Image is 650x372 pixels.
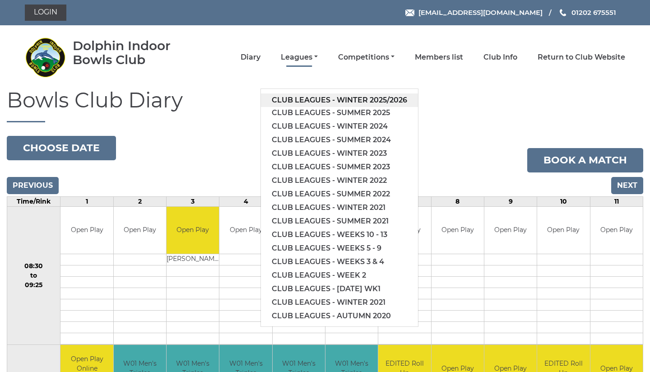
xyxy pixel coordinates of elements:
a: Club leagues - [DATE] wk1 [261,282,418,296]
td: Time/Rink [7,196,60,206]
span: 01202 675551 [571,8,616,17]
a: Club Info [483,52,517,62]
a: Phone us 01202 675551 [558,7,616,18]
td: Open Play [537,207,590,254]
a: Leagues [281,52,318,62]
td: Open Play [590,207,643,254]
input: Next [611,177,643,194]
a: Club leagues - Winter 2021 [261,201,418,214]
span: [EMAIL_ADDRESS][DOMAIN_NAME] [418,8,543,17]
td: 3 [167,196,219,206]
a: Club leagues - Weeks 10 - 13 [261,228,418,242]
td: Open Play [484,207,537,254]
input: Previous [7,177,59,194]
td: 9 [484,196,537,206]
a: Competitions [338,52,395,62]
td: 8 [431,196,484,206]
td: 08:30 to 09:25 [7,206,60,345]
a: Club leagues - Weeks 3 & 4 [261,255,418,269]
a: Diary [241,52,260,62]
a: Club leagues - Winter 2021 [261,296,418,309]
button: Choose date [7,136,116,160]
a: Club leagues - Summer 2023 [261,160,418,174]
td: 4 [219,196,272,206]
td: Open Play [432,207,484,254]
img: Email [405,9,414,16]
img: Dolphin Indoor Bowls Club [25,37,65,78]
a: Club leagues - Summer 2024 [261,133,418,147]
a: Club leagues - Winter 2022 [261,174,418,187]
h1: Bowls Club Diary [7,89,643,122]
div: Dolphin Indoor Bowls Club [73,39,197,67]
td: 11 [590,196,643,206]
a: Members list [415,52,463,62]
td: Open Play [219,207,272,254]
td: 2 [113,196,166,206]
ul: Leagues [260,88,418,327]
img: Phone us [560,9,566,16]
a: Club leagues - Autumn 2020 [261,309,418,323]
a: Club leagues - Winter 2025/2026 [261,93,418,107]
a: Club leagues - Summer 2022 [261,187,418,201]
a: Club leagues - Winter 2024 [261,120,418,133]
td: 1 [60,196,113,206]
a: Login [25,5,66,21]
a: Club leagues - Week 2 [261,269,418,282]
a: Club leagues - Summer 2025 [261,106,418,120]
a: Book a match [527,148,643,172]
a: Club leagues - Weeks 5 - 9 [261,242,418,255]
a: Email [EMAIL_ADDRESS][DOMAIN_NAME] [405,7,543,18]
a: Return to Club Website [538,52,625,62]
td: Open Play [60,207,113,254]
td: Open Play [167,207,219,254]
a: Club leagues - Summer 2021 [261,214,418,228]
td: Open Play [114,207,166,254]
a: Club leagues - Winter 2023 [261,147,418,160]
td: 10 [537,196,590,206]
td: [PERSON_NAME] [167,254,219,265]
